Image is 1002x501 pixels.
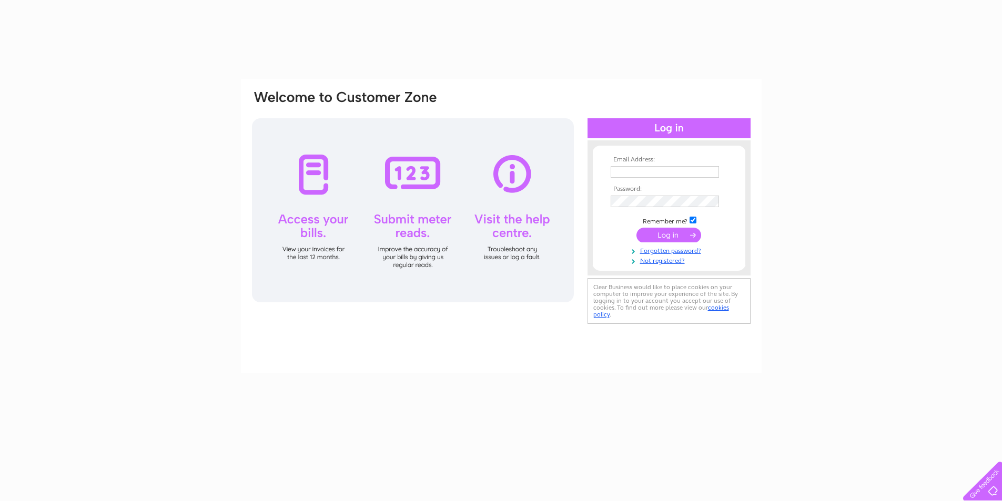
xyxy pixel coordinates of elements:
[636,228,701,242] input: Submit
[608,156,730,163] th: Email Address:
[611,245,730,255] a: Forgotten password?
[611,255,730,265] a: Not registered?
[588,278,751,324] div: Clear Business would like to place cookies on your computer to improve your experience of the sit...
[608,215,730,226] td: Remember me?
[593,304,729,318] a: cookies policy
[608,186,730,193] th: Password:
